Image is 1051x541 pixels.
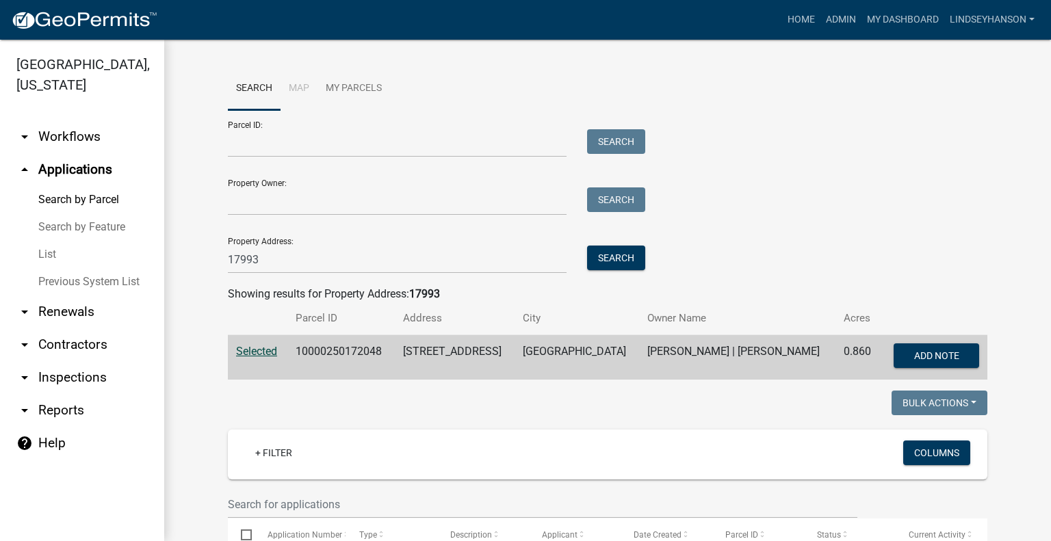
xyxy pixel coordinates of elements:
[817,530,841,540] span: Status
[515,302,639,334] th: City
[861,7,944,33] a: My Dashboard
[903,440,970,465] button: Columns
[395,335,515,380] td: [STREET_ADDRESS]
[909,530,965,540] span: Current Activity
[287,335,394,380] td: 10000250172048
[639,335,835,380] td: [PERSON_NAME] | [PERSON_NAME]
[236,345,277,358] a: Selected
[782,7,820,33] a: Home
[228,286,987,302] div: Showing results for Property Address:
[587,187,645,212] button: Search
[268,530,342,540] span: Application Number
[892,391,987,415] button: Bulk Actions
[542,530,578,540] span: Applicant
[228,67,281,111] a: Search
[835,335,881,380] td: 0.860
[450,530,492,540] span: Description
[587,246,645,270] button: Search
[287,302,394,334] th: Parcel ID
[16,435,33,451] i: help
[894,343,979,368] button: Add Note
[639,302,835,334] th: Owner Name
[317,67,390,111] a: My Parcels
[725,530,758,540] span: Parcel ID
[16,402,33,419] i: arrow_drop_down
[515,335,639,380] td: [GEOGRAPHIC_DATA]
[587,129,645,154] button: Search
[944,7,1040,33] a: Lindseyhanson
[395,302,515,334] th: Address
[409,287,440,300] strong: 17993
[835,302,881,334] th: Acres
[634,530,682,540] span: Date Created
[359,530,377,540] span: Type
[16,129,33,145] i: arrow_drop_down
[16,337,33,353] i: arrow_drop_down
[16,369,33,386] i: arrow_drop_down
[228,490,857,518] input: Search for applications
[913,350,959,361] span: Add Note
[820,7,861,33] a: Admin
[16,161,33,178] i: arrow_drop_up
[244,440,303,465] a: + Filter
[16,304,33,320] i: arrow_drop_down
